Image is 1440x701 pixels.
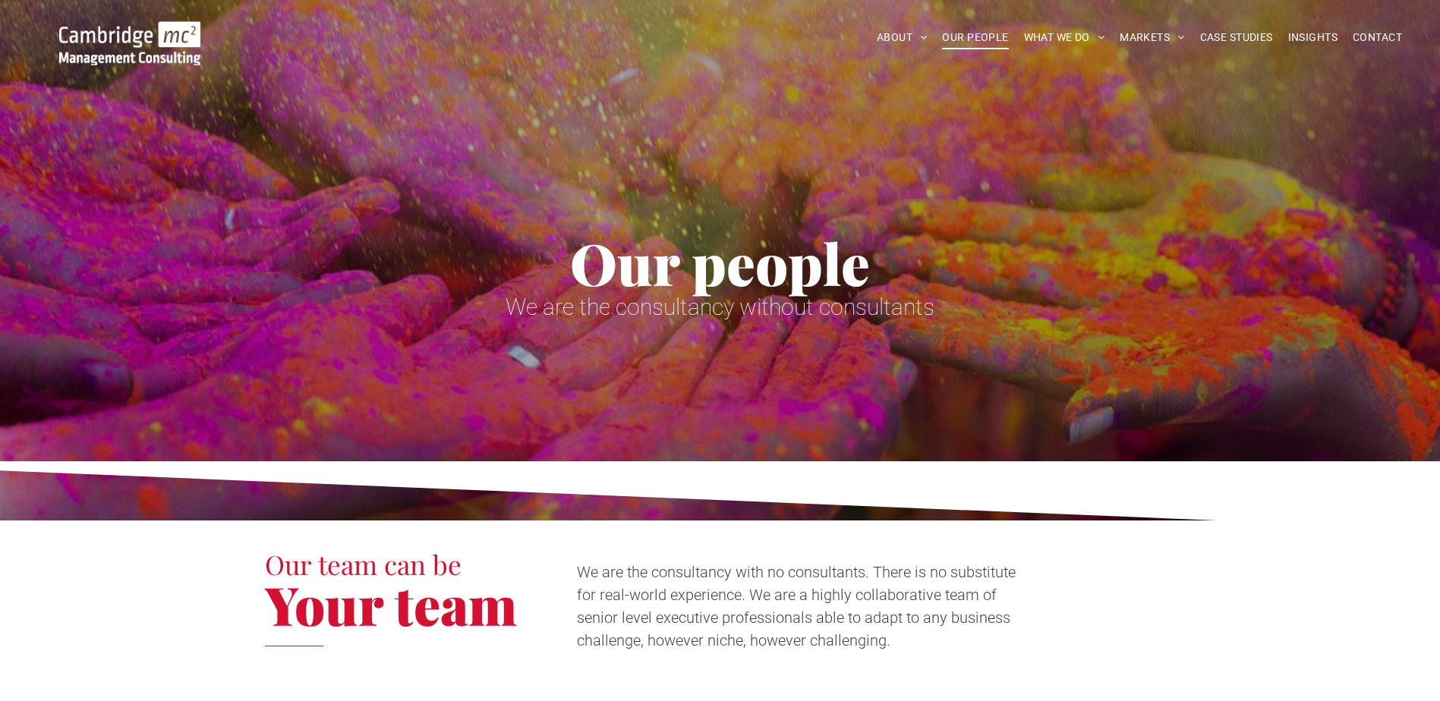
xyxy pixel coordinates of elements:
a: CONTACT [1345,26,1410,49]
span: We are the consultancy without consultants [506,294,934,320]
a: CASE STUDIES [1193,26,1281,49]
a: INSIGHTS [1281,26,1345,49]
a: MARKETS [1112,26,1192,49]
span: Our team can be [265,546,462,582]
span: We are the consultancy with no consultants. There is no substitute for real-world experience. We ... [577,563,1016,649]
span: Our people [570,225,870,300]
span: Your team [265,568,517,640]
img: Go to Homepage [59,21,200,65]
a: ABOUT [869,26,935,49]
a: WHAT WE DO [1016,26,1113,49]
a: Your Business Transformed | Cambridge Management Consulting [59,24,200,39]
a: OUR PEOPLE [934,26,1016,49]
